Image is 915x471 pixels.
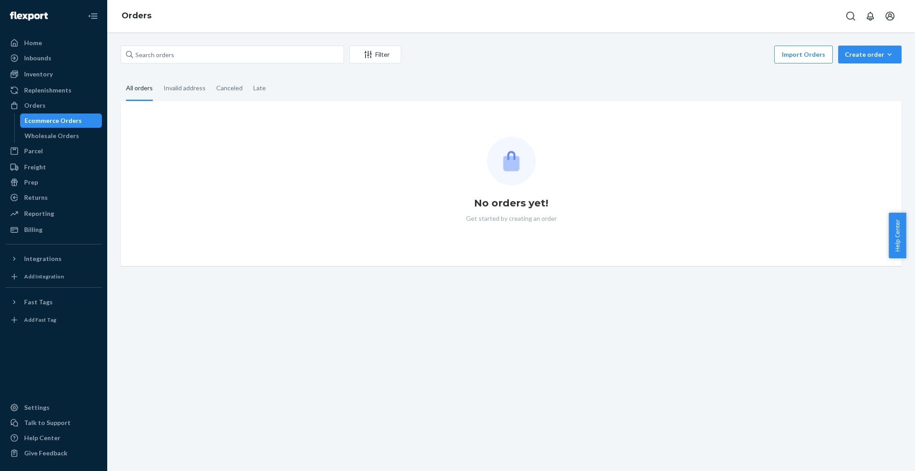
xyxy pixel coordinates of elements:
[24,54,51,63] div: Inbounds
[24,178,38,187] div: Prep
[25,131,79,140] div: Wholesale Orders
[845,50,895,59] div: Create order
[5,98,102,113] a: Orders
[216,76,243,100] div: Canceled
[126,76,153,101] div: All orders
[24,449,67,458] div: Give Feedback
[24,225,42,234] div: Billing
[5,67,102,81] a: Inventory
[10,12,48,21] img: Flexport logo
[466,214,557,223] p: Get started by creating an order
[5,431,102,445] a: Help Center
[842,7,860,25] button: Open Search Box
[5,295,102,309] button: Fast Tags
[350,50,401,59] div: Filter
[24,433,60,442] div: Help Center
[84,7,102,25] button: Close Navigation
[5,252,102,266] button: Integrations
[5,160,102,174] a: Freight
[5,36,102,50] a: Home
[861,7,879,25] button: Open notifications
[24,70,53,79] div: Inventory
[122,11,151,21] a: Orders
[349,46,401,63] button: Filter
[24,163,46,172] div: Freight
[25,116,82,125] div: Ecommerce Orders
[253,76,266,100] div: Late
[881,7,899,25] button: Open account menu
[24,316,56,324] div: Add Fast Tag
[24,101,46,110] div: Orders
[5,175,102,189] a: Prep
[24,403,50,412] div: Settings
[24,38,42,47] div: Home
[24,193,48,202] div: Returns
[5,51,102,65] a: Inbounds
[889,213,906,258] button: Help Center
[164,76,206,100] div: Invalid address
[5,313,102,327] a: Add Fast Tag
[838,46,902,63] button: Create order
[114,3,159,29] ol: breadcrumbs
[5,416,102,430] button: Talk to Support
[24,298,53,307] div: Fast Tags
[5,190,102,205] a: Returns
[774,46,833,63] button: Import Orders
[24,273,64,280] div: Add Integration
[5,269,102,284] a: Add Integration
[5,223,102,237] a: Billing
[121,46,344,63] input: Search orders
[24,254,62,263] div: Integrations
[20,114,102,128] a: Ecommerce Orders
[5,83,102,97] a: Replenishments
[20,129,102,143] a: Wholesale Orders
[24,209,54,218] div: Reporting
[24,147,43,156] div: Parcel
[5,446,102,460] button: Give Feedback
[5,206,102,221] a: Reporting
[24,86,71,95] div: Replenishments
[5,144,102,158] a: Parcel
[474,196,548,210] h1: No orders yet!
[487,137,536,185] img: Empty list
[24,418,71,427] div: Talk to Support
[5,400,102,415] a: Settings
